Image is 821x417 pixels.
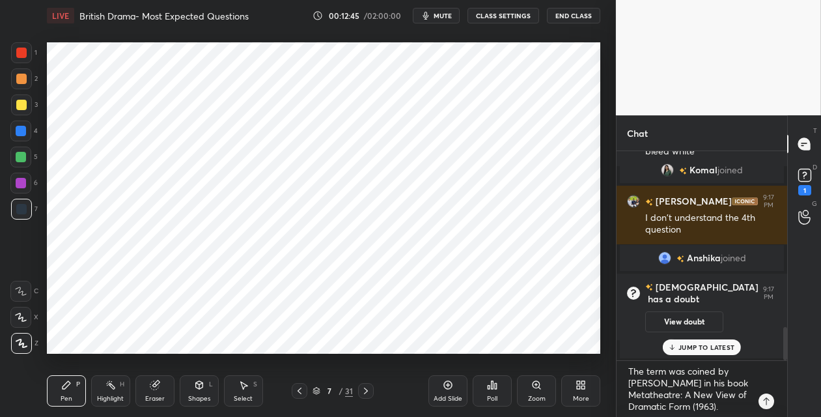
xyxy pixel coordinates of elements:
[11,94,38,115] div: 3
[10,121,38,141] div: 4
[645,199,653,206] img: no-rating-badge.077c3623.svg
[10,307,38,328] div: X
[11,42,37,63] div: 1
[487,395,497,402] div: Poll
[645,281,653,293] img: no-rating-badge.077c3623.svg
[528,395,546,402] div: Zoom
[10,281,38,302] div: C
[467,8,539,23] button: CLASS SETTINGS
[679,167,687,175] img: no-rating-badge.077c3623.svg
[76,381,80,388] div: P
[253,381,257,388] div: S
[573,395,589,402] div: More
[653,195,732,208] h6: [PERSON_NAME]
[11,333,38,354] div: Z
[645,293,699,305] span: has a doubt
[676,255,684,263] img: no-rating-badge.077c3623.svg
[97,395,124,402] div: Highlight
[11,68,38,89] div: 2
[10,147,38,167] div: 5
[339,387,342,395] div: /
[732,197,758,205] img: iconic-dark.1390631f.png
[434,11,452,20] span: mute
[661,164,674,177] img: eabaccb0f7bc42ea956e3f1b706859f9.jpg
[188,395,210,402] div: Shapes
[689,165,717,175] span: Komal
[413,8,460,23] button: mute
[47,8,74,23] div: LIVE
[345,385,353,397] div: 31
[434,395,462,402] div: Add Slide
[617,116,658,151] p: Chat
[234,395,253,402] div: Select
[79,10,249,22] h4: British Drama- Most Expected Questions
[658,252,671,265] img: cb9a361f0e8148219d388b25976d5648.jpg
[323,387,336,395] div: 7
[547,8,600,23] button: End Class
[653,281,758,293] h6: [DEMOGRAPHIC_DATA]
[617,151,787,360] div: grid
[760,194,777,209] div: 9:17 PM
[627,361,751,417] textarea: The term was coined by [PERSON_NAME] in his book Metatheatre: A New View of Dramatic Form (1963).
[813,126,817,136] p: T
[645,212,777,237] div: I don't understand the 4th question
[61,395,72,402] div: Pen
[11,199,38,220] div: 7
[10,173,38,194] div: 6
[209,381,213,388] div: L
[686,253,720,263] span: Anshika
[813,162,817,172] p: D
[798,185,811,195] div: 1
[678,343,734,351] p: JUMP TO LATEST
[812,199,817,208] p: G
[627,195,640,208] img: d51fa7a7a5f947388f5c8dbef6cb50cd.jpg
[760,285,777,301] div: 9:17 PM
[720,253,745,263] span: joined
[645,311,723,332] button: View doubt
[145,395,165,402] div: Eraser
[717,165,743,175] span: joined
[714,340,739,351] span: joined
[120,381,124,388] div: H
